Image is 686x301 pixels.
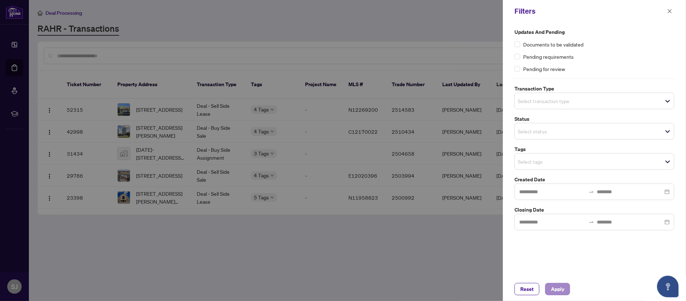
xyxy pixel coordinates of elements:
span: Pending requirements [523,53,574,61]
span: to [589,219,594,225]
span: close [667,9,672,14]
label: Tags [514,145,674,153]
button: Reset [514,283,539,295]
label: Transaction Type [514,85,674,93]
label: Updates and Pending [514,28,674,36]
button: Apply [545,283,570,295]
span: swap-right [589,189,594,195]
span: Documents to be validated [523,40,583,48]
span: swap-right [589,219,594,225]
button: Open asap [657,276,679,297]
label: Status [514,115,674,123]
div: Filters [514,6,665,17]
span: to [589,189,594,195]
span: Pending for review [523,65,565,73]
label: Created Date [514,176,674,183]
span: Reset [520,283,534,295]
label: Closing Date [514,206,674,214]
span: Apply [551,283,564,295]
